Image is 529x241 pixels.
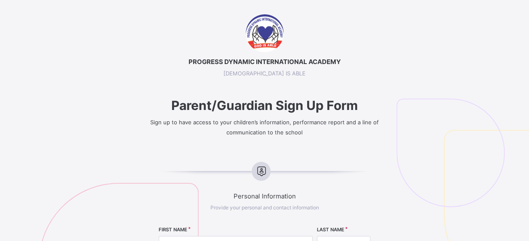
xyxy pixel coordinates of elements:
[132,98,397,113] span: Parent/Guardian Sign Up Form
[132,58,397,66] span: PROGRESS DYNAMIC INTERNATIONAL ACADEMY
[317,227,344,233] label: LAST NAME
[159,227,187,233] label: FIRST NAME
[210,204,319,211] span: Provide your personal and contact information
[150,119,379,136] span: Sign up to have access to your children’s information, performance report and a line of communica...
[132,70,397,77] span: [DEMOGRAPHIC_DATA] IS ABLE
[132,192,397,200] span: Personal Information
